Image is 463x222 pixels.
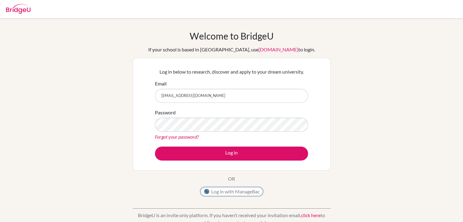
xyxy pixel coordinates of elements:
a: Forgot your password? [155,134,199,140]
p: OR [228,175,235,182]
button: Log in with ManageBac [200,187,263,196]
div: If your school is based in [GEOGRAPHIC_DATA], use to login. [148,46,315,53]
label: Email [155,80,167,87]
p: Log in below to research, discover and apply to your dream university. [155,68,308,75]
a: click here [301,212,321,218]
a: [DOMAIN_NAME] [258,47,298,52]
button: Log in [155,147,308,161]
h1: Welcome to BridgeU [190,30,274,41]
img: Bridge-U [6,4,30,14]
label: Password [155,109,176,116]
